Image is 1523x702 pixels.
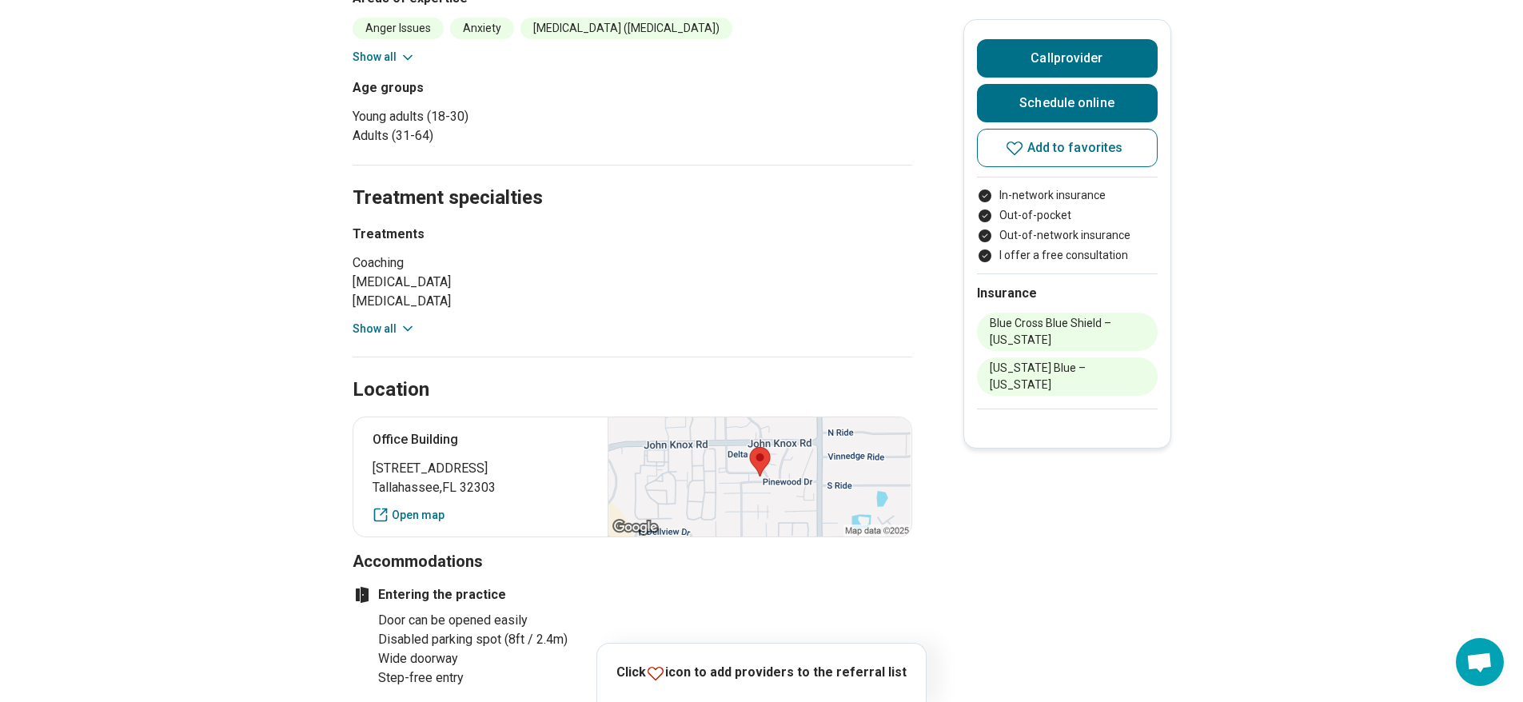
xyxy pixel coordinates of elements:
p: Click icon to add providers to the referral list [616,663,907,683]
li: Step-free entry [378,668,576,688]
h3: Age groups [353,78,626,98]
li: Anger Issues [353,18,444,39]
span: Add to favorites [1027,142,1123,154]
li: Anxiety [450,18,514,39]
li: Coaching [353,253,576,273]
button: Callprovider [977,39,1158,78]
li: [MEDICAL_DATA] [353,273,576,292]
a: Open map [373,507,589,524]
h2: Insurance [977,284,1158,303]
li: Wide doorway [378,649,576,668]
li: Adults (31-64) [353,126,626,146]
p: Office Building [373,430,589,449]
li: Young adults (18-30) [353,107,626,126]
ul: Payment options [977,187,1158,264]
li: [US_STATE] Blue – [US_STATE] [977,357,1158,396]
a: Schedule online [977,84,1158,122]
li: [MEDICAL_DATA] ([MEDICAL_DATA]) [520,18,732,39]
h4: Entering the practice [353,585,576,604]
div: Open chat [1456,638,1504,686]
li: Out-of-network insurance [977,227,1158,244]
h2: Treatment specialties [353,146,912,212]
button: Show all [353,321,416,337]
button: Show all [353,49,416,66]
span: Tallahassee , FL 32303 [373,478,589,497]
button: Add to favorites [977,129,1158,167]
li: Disabled parking spot (8ft / 2.4m) [378,630,576,649]
h3: Accommodations [353,550,912,572]
li: In-network insurance [977,187,1158,204]
h2: Location [353,377,429,404]
li: Door can be opened easily [378,611,576,630]
li: Out-of-pocket [977,207,1158,224]
li: I offer a free consultation [977,247,1158,264]
li: [MEDICAL_DATA] [353,292,576,311]
li: Blue Cross Blue Shield – [US_STATE] [977,313,1158,351]
span: [STREET_ADDRESS] [373,459,589,478]
h3: Treatments [353,225,576,244]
